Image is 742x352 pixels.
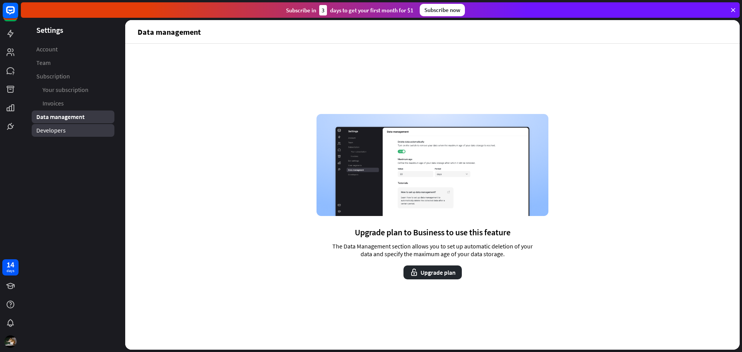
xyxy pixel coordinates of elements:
[7,261,14,268] div: 14
[36,126,66,134] span: Developers
[7,268,14,274] div: days
[36,45,58,53] span: Account
[43,99,64,107] span: Invoices
[36,59,51,67] span: Team
[317,114,548,216] img: Data management page screenshot
[32,83,114,96] a: Your subscription
[355,227,511,238] span: Upgrade plan to Business to use this feature
[125,20,740,43] header: Data management
[420,4,465,16] div: Subscribe now
[36,113,85,121] span: Data management
[2,259,19,275] a: 14 days
[21,25,125,35] header: Settings
[32,43,114,56] a: Account
[403,265,462,279] button: Upgrade plan
[32,56,114,69] a: Team
[36,72,70,80] span: Subscription
[43,86,88,94] span: Your subscription
[319,5,327,15] div: 3
[32,124,114,137] a: Developers
[326,242,539,258] span: The Data Management section allows you to set up automatic deletion of your data and specify the ...
[32,70,114,83] a: Subscription
[32,97,114,110] a: Invoices
[6,3,29,26] button: Open LiveChat chat widget
[286,5,414,15] div: Subscribe in days to get your first month for $1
